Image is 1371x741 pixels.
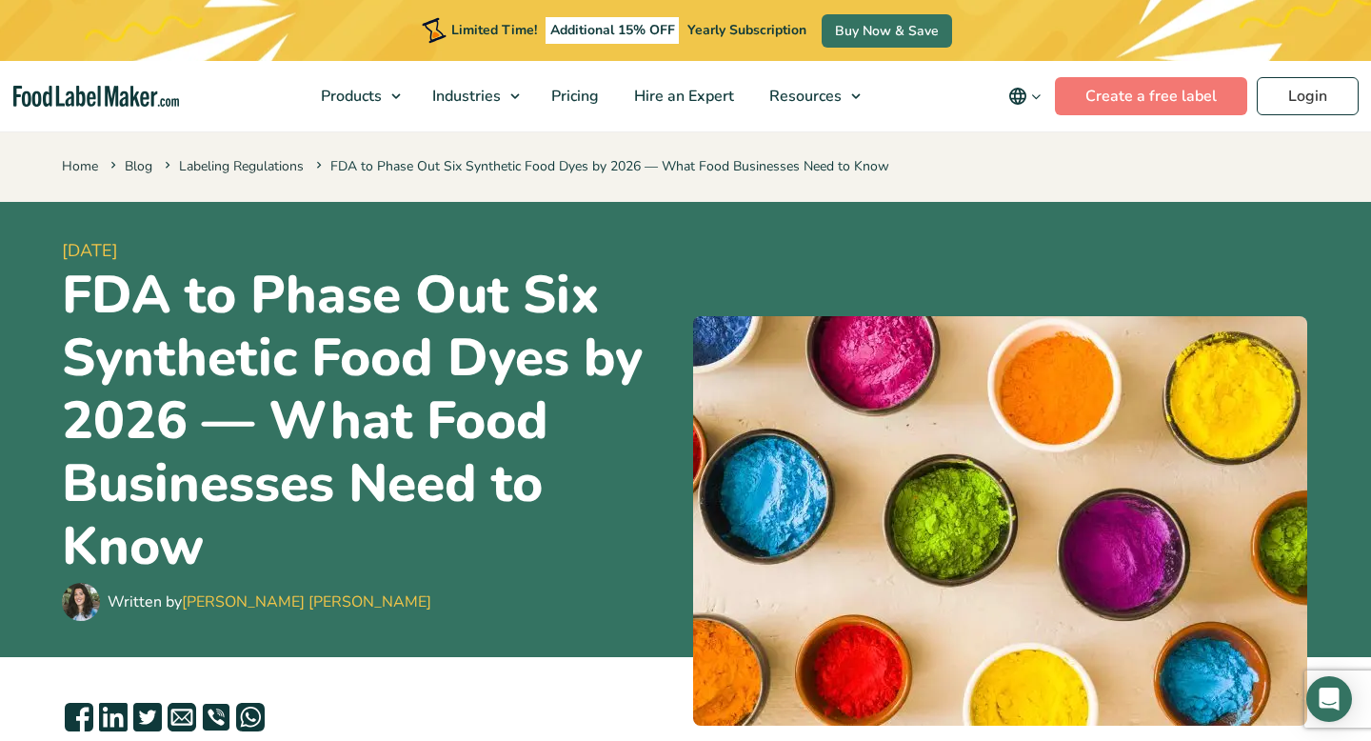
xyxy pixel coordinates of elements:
[628,86,736,107] span: Hire an Expert
[546,86,601,107] span: Pricing
[764,86,844,107] span: Resources
[312,157,889,175] span: FDA to Phase Out Six Synthetic Food Dyes by 2026 — What Food Businesses Need to Know
[687,21,806,39] span: Yearly Subscription
[1257,77,1359,115] a: Login
[546,17,680,44] span: Additional 15% OFF
[822,14,952,48] a: Buy Now & Save
[62,238,678,264] span: [DATE]
[108,591,431,613] div: Written by
[62,157,98,175] a: Home
[752,61,870,131] a: Resources
[182,591,431,612] a: [PERSON_NAME] [PERSON_NAME]
[315,86,384,107] span: Products
[451,21,537,39] span: Limited Time!
[304,61,410,131] a: Products
[62,583,100,621] img: Maria Abi Hanna - Food Label Maker
[62,264,678,578] h1: FDA to Phase Out Six Synthetic Food Dyes by 2026 — What Food Businesses Need to Know
[125,157,152,175] a: Blog
[534,61,612,131] a: Pricing
[427,86,503,107] span: Industries
[1055,77,1247,115] a: Create a free label
[179,157,304,175] a: Labeling Regulations
[1306,676,1352,722] div: Open Intercom Messenger
[415,61,529,131] a: Industries
[617,61,747,131] a: Hire an Expert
